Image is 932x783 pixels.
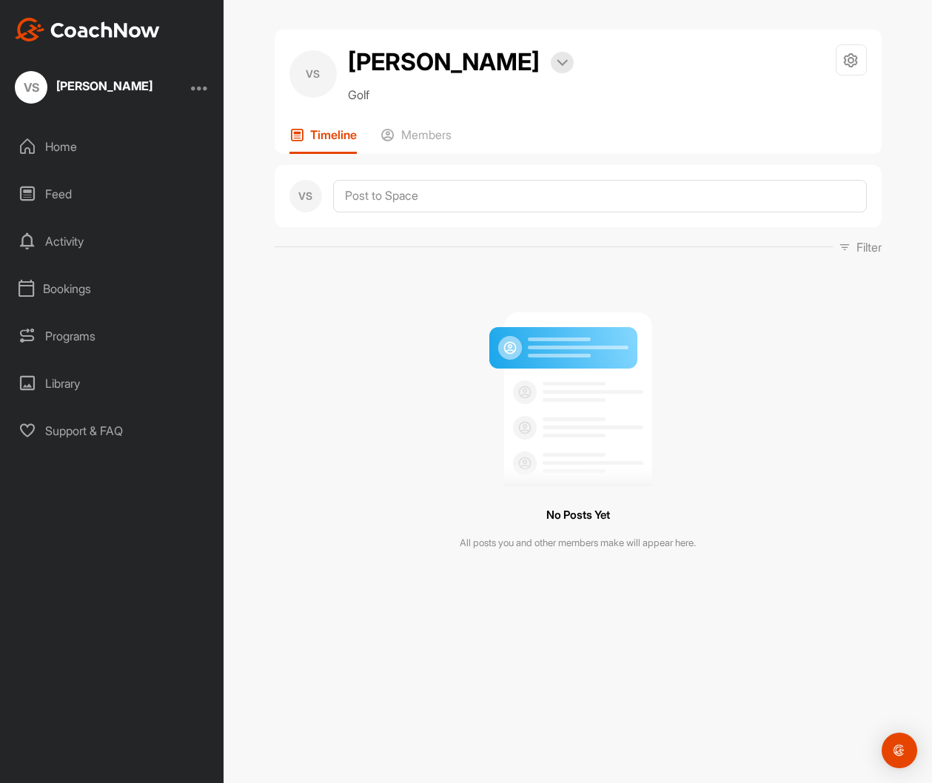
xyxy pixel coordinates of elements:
p: Filter [856,238,882,256]
div: Home [8,128,217,165]
p: Golf [348,86,574,104]
h2: [PERSON_NAME] [348,44,540,80]
div: Library [8,365,217,402]
div: VS [15,71,47,104]
div: Support & FAQ [8,412,217,449]
img: CoachNow [15,18,160,41]
div: Activity [8,223,217,260]
img: arrow-down [557,59,568,67]
div: Feed [8,175,217,212]
p: Members [401,127,452,142]
div: VS [289,50,337,98]
div: VS [289,180,322,212]
p: All posts you and other members make will appear here. [460,536,696,551]
div: Programs [8,317,217,354]
img: null result [486,300,671,486]
div: Bookings [8,270,217,307]
div: Open Intercom Messenger [882,733,917,768]
h3: No Posts Yet [546,505,610,525]
p: Timeline [310,127,357,142]
div: [PERSON_NAME] [56,80,152,92]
